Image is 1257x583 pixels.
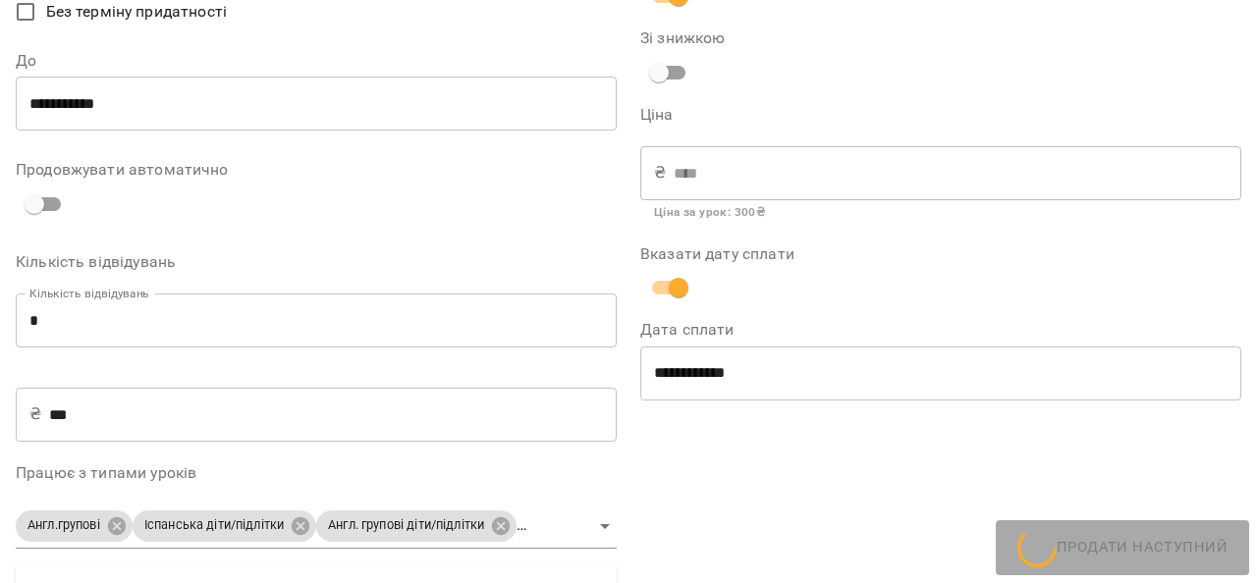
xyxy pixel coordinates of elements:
label: Кількість відвідувань [16,254,617,270]
label: Зі знижкою [640,30,841,46]
label: Продовжувати автоматично [16,162,617,178]
p: ₴ [654,161,666,185]
label: Ціна [640,107,1241,123]
span: Англ.групові діти [517,516,640,535]
div: Іспанська діти/підлітки [133,510,316,542]
div: Англ. групові діти/підлітки [316,510,517,542]
span: Іспанська діти/підлітки [133,516,296,535]
label: Дата сплати [640,322,1241,338]
div: Англ.груповіІспанська діти/підліткиАнгл. групові діти/підліткиАнгл.групові діти [16,504,617,549]
div: Англ.групові діти [517,510,661,542]
label: Працює з типами уроків [16,465,617,481]
span: Англ.групові [16,516,112,535]
span: Англ. групові діти/підлітки [316,516,496,535]
label: До [16,53,617,69]
label: Вказати дату сплати [640,246,1241,262]
div: Англ.групові [16,510,133,542]
b: Ціна за урок : 300 ₴ [654,205,765,219]
p: ₴ [29,402,41,426]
